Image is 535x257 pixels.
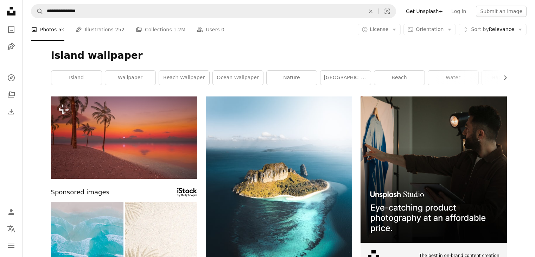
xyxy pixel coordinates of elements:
span: Orientation [416,26,444,32]
a: Log in [447,6,470,17]
span: Sponsored images [51,187,109,198]
button: License [358,24,401,35]
button: Visual search [379,5,396,18]
h1: Island wallpaper [51,49,507,62]
button: Orientation [403,24,456,35]
a: Explore [4,71,18,85]
a: brown and green mountain beside blue sea under white clouds and blue sky during daytime [206,184,352,191]
a: Photos [4,23,18,37]
span: Relevance [471,26,514,33]
button: Sort byRelevance [459,24,527,35]
span: 1.2M [173,26,185,33]
a: Collections 1.2M [136,18,185,41]
a: beach [374,71,425,85]
a: Users 0 [197,18,224,41]
button: Clear [363,5,378,18]
a: Illustrations 252 [76,18,125,41]
img: file-1715714098234-25b8b4e9d8faimage [361,96,507,243]
a: island [51,71,102,85]
a: background [482,71,532,85]
form: Find visuals sitewide [31,4,396,18]
a: wallpaper [105,71,155,85]
button: Menu [4,239,18,253]
button: Language [4,222,18,236]
a: Log in / Sign up [4,205,18,219]
span: License [370,26,389,32]
span: 0 [221,26,224,33]
a: water [428,71,478,85]
button: scroll list to the right [499,71,507,85]
span: Sort by [471,26,489,32]
a: Home — Unsplash [4,4,18,20]
button: Submit an image [476,6,527,17]
a: [GEOGRAPHIC_DATA] [320,71,371,85]
a: Illustrations [4,39,18,54]
img: a beach with palm trees and a sunset in the background [51,96,197,179]
a: Get Unsplash+ [402,6,447,17]
a: Collections [4,88,18,102]
button: Search Unsplash [31,5,43,18]
a: nature [267,71,317,85]
a: Download History [4,105,18,119]
a: ocean wallpaper [213,71,263,85]
span: 252 [115,26,125,33]
a: a beach with palm trees and a sunset in the background [51,134,197,140]
a: beach wallpaper [159,71,209,85]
